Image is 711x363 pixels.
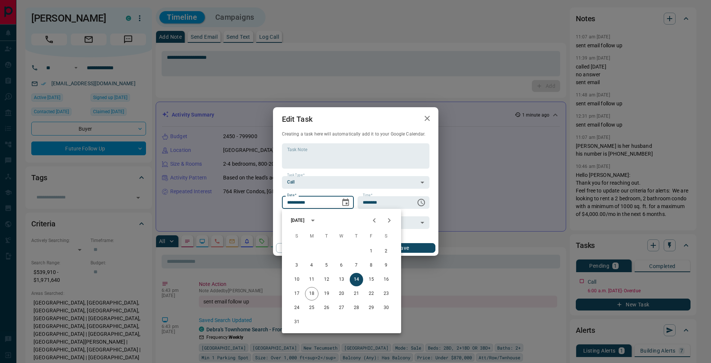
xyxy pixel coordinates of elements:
[350,287,363,300] button: 21
[290,287,304,300] button: 17
[320,287,333,300] button: 19
[350,229,363,244] span: Thursday
[287,173,305,178] label: Task Type
[305,273,318,286] button: 11
[282,131,429,137] p: Creating a task here will automatically add it to your Google Calendar.
[305,229,318,244] span: Monday
[365,229,378,244] span: Friday
[380,273,393,286] button: 16
[335,229,348,244] span: Wednesday
[320,259,333,272] button: 5
[365,259,378,272] button: 8
[414,195,429,210] button: Choose time, selected time is 6:00 AM
[365,245,378,258] button: 1
[273,107,321,131] h2: Edit Task
[363,193,372,198] label: Time
[335,287,348,300] button: 20
[320,301,333,315] button: 26
[320,229,333,244] span: Tuesday
[305,259,318,272] button: 4
[290,273,304,286] button: 10
[290,229,304,244] span: Sunday
[276,243,340,253] button: Cancel
[350,259,363,272] button: 7
[380,287,393,300] button: 23
[338,195,353,210] button: Choose date, selected date is Aug 14, 2025
[291,217,304,224] div: [DATE]
[335,301,348,315] button: 27
[290,301,304,315] button: 24
[350,273,363,286] button: 14
[290,259,304,272] button: 3
[380,245,393,258] button: 2
[382,213,397,228] button: Next month
[305,287,318,300] button: 18
[365,273,378,286] button: 15
[335,259,348,272] button: 6
[365,287,378,300] button: 22
[367,213,382,228] button: Previous month
[335,273,348,286] button: 13
[380,301,393,315] button: 30
[287,193,296,198] label: Date
[371,243,435,253] button: Save
[380,229,393,244] span: Saturday
[380,259,393,272] button: 9
[305,301,318,315] button: 25
[350,301,363,315] button: 28
[320,273,333,286] button: 12
[307,214,319,227] button: calendar view is open, switch to year view
[282,176,429,189] div: Call
[365,301,378,315] button: 29
[290,315,304,329] button: 31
